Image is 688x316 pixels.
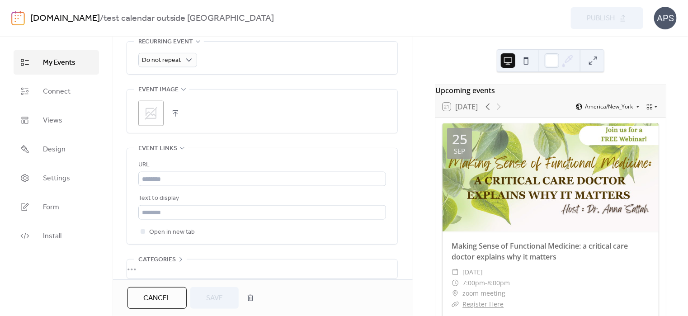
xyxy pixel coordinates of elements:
div: ••• [127,259,397,278]
div: 25 [452,132,467,146]
div: ​ [452,288,459,299]
a: Views [14,108,99,132]
a: Connect [14,79,99,104]
a: [DOMAIN_NAME] [30,10,100,27]
a: Making Sense of Functional Medicine: a critical care doctor explains why it matters [452,241,628,262]
b: test calendar outside [GEOGRAPHIC_DATA] [104,10,274,27]
span: Form [43,202,59,213]
button: Cancel [127,287,187,309]
div: ​ [452,267,459,278]
span: America/New_York [585,104,633,109]
img: logo [11,11,25,25]
div: Text to display [138,193,384,204]
div: Upcoming events [435,85,666,96]
span: Connect [43,86,71,97]
div: APS [654,7,677,29]
span: [DATE] [462,267,483,278]
span: Settings [43,173,70,184]
span: - [485,278,487,288]
a: Design [14,137,99,161]
div: URL [138,160,384,170]
span: My Events [43,57,75,68]
span: Recurring event [138,37,193,47]
a: Register Here [462,300,504,308]
span: zoom meeting [462,288,505,299]
a: Install [14,224,99,248]
span: Categories [138,255,176,265]
div: ​ [452,299,459,310]
a: Settings [14,166,99,190]
span: Do not repeat [142,54,181,66]
span: Install [43,231,61,242]
b: / [100,10,104,27]
span: Cancel [143,293,171,304]
a: Form [14,195,99,219]
span: 7:00pm [462,278,485,288]
span: 8:00pm [487,278,510,288]
div: ; [138,101,164,126]
span: Design [43,144,66,155]
span: Event links [138,143,177,154]
span: Views [43,115,62,126]
div: ​ [452,278,459,288]
span: Open in new tab [149,227,195,238]
div: Sep [454,148,465,155]
span: Event image [138,85,179,95]
a: My Events [14,50,99,75]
